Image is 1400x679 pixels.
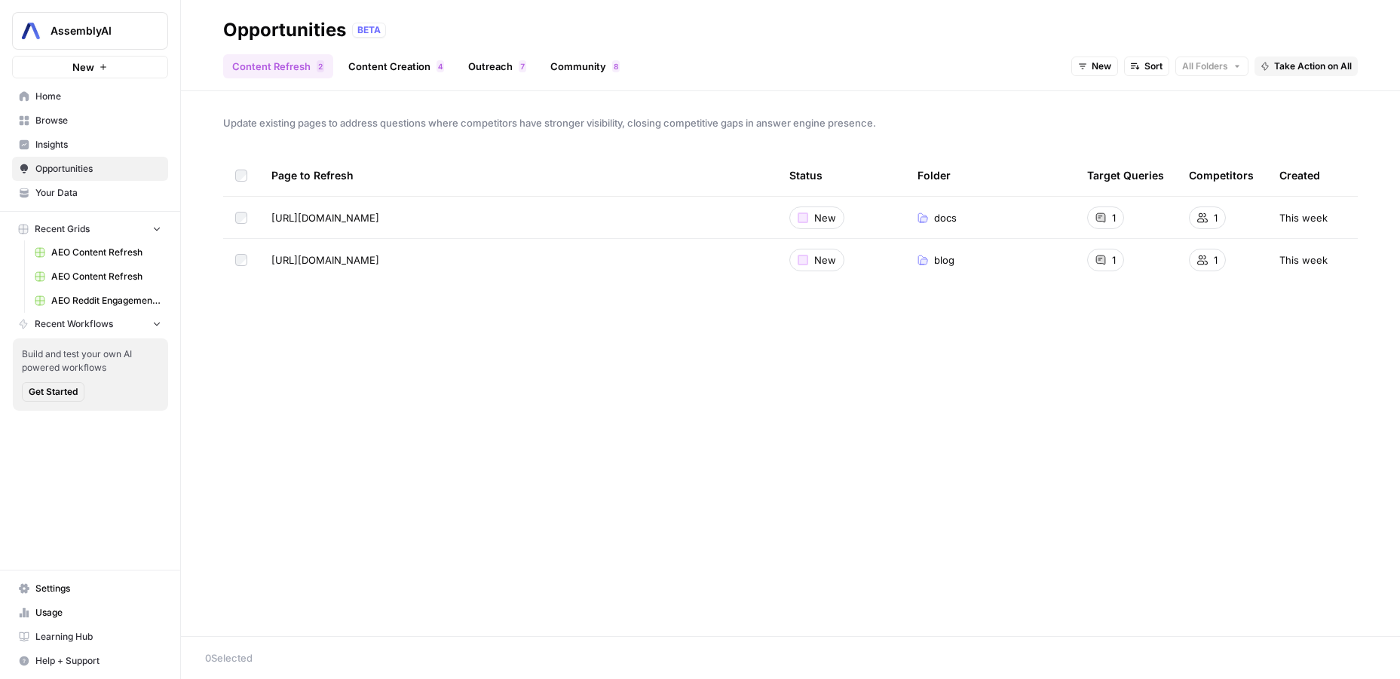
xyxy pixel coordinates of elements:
span: AssemblyAI [51,23,142,38]
span: All Folders [1182,60,1228,73]
span: Build and test your own AI powered workflows [22,347,159,375]
div: Opportunities [223,18,346,42]
span: 1 [1112,210,1116,225]
span: 1 [1214,252,1218,268]
a: AEO Content Refresh [28,265,168,289]
span: AEO Content Refresh [51,246,161,259]
span: Update existing pages to address questions where competitors have stronger visibility, closing co... [223,115,1358,130]
div: Target Queries [1087,154,1164,196]
span: AEO Content Refresh [51,270,161,283]
a: Your Data [12,181,168,205]
span: 4 [438,60,443,72]
span: 7 [520,60,525,72]
span: Help + Support [35,654,161,668]
button: Recent Grids [12,218,168,240]
span: Learning Hub [35,630,161,644]
div: 0 Selected [205,650,1376,665]
span: 1 [1214,210,1218,225]
a: Usage [12,601,168,625]
div: 2 [317,60,324,72]
div: 4 [437,60,444,72]
span: New [814,252,836,268]
span: Opportunities [35,162,161,176]
span: blog [934,252,954,268]
span: Sort [1144,60,1163,73]
div: Status [789,154,823,196]
span: New [72,60,94,75]
span: Take Action on All [1274,60,1352,73]
span: Recent Workflows [35,317,113,331]
div: 7 [519,60,526,72]
span: This week [1279,252,1328,268]
span: Your Data [35,186,161,200]
div: Page to Refresh [271,154,765,196]
div: 8 [612,60,620,72]
span: [URL][DOMAIN_NAME] [271,252,379,268]
div: BETA [352,23,386,38]
a: Browse [12,109,168,133]
span: This week [1279,210,1328,225]
a: Home [12,84,168,109]
span: [URL][DOMAIN_NAME] [271,210,379,225]
span: 8 [614,60,618,72]
a: Opportunities [12,157,168,181]
span: Insights [35,138,161,151]
button: Get Started [22,382,84,402]
span: Browse [35,114,161,127]
img: AssemblyAI Logo [17,17,44,44]
span: Recent Grids [35,222,90,236]
span: Settings [35,582,161,595]
button: All Folders [1175,57,1248,76]
a: Content Creation4 [339,54,453,78]
button: Help + Support [12,649,168,673]
a: Insights [12,133,168,157]
div: Created [1279,154,1320,196]
a: Learning Hub [12,625,168,649]
span: docs [934,210,957,225]
a: AEO Reddit Engagement (3) [28,289,168,313]
a: AEO Content Refresh [28,240,168,265]
span: 2 [318,60,323,72]
span: Home [35,90,161,103]
button: Sort [1124,57,1169,76]
button: Take Action on All [1254,57,1358,76]
div: Competitors [1189,154,1254,196]
button: New [1071,57,1118,76]
button: New [12,56,168,78]
a: Outreach7 [459,54,535,78]
span: Get Started [29,385,78,399]
span: New [1092,60,1111,73]
span: 1 [1112,252,1116,268]
span: AEO Reddit Engagement (3) [51,294,161,307]
a: Community8 [541,54,629,78]
a: Settings [12,577,168,601]
div: Folder [918,154,951,196]
button: Workspace: AssemblyAI [12,12,168,50]
button: Recent Workflows [12,313,168,335]
span: Usage [35,606,161,619]
a: Content Refresh2 [223,54,333,78]
span: New [814,210,836,225]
